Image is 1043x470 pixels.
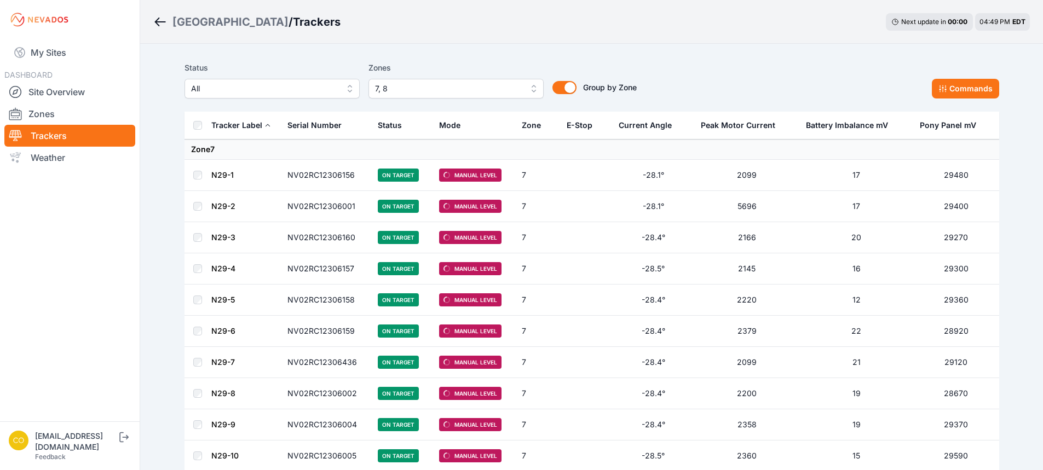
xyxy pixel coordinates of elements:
[799,191,913,222] td: 17
[281,316,371,347] td: NV02RC12306159
[172,14,289,30] a: [GEOGRAPHIC_DATA]
[583,83,637,92] span: Group by Zone
[211,264,235,273] a: N29-4
[289,14,293,30] span: /
[913,285,999,316] td: 29360
[806,112,897,138] button: Battery Imbalance mV
[619,120,672,131] div: Current Angle
[694,160,799,191] td: 2099
[612,378,694,409] td: -28.4°
[920,120,976,131] div: Pony Panel mV
[35,431,117,452] div: [EMAIL_ADDRESS][DOMAIN_NAME]
[4,81,135,103] a: Site Overview
[612,316,694,347] td: -28.4°
[4,125,135,147] a: Trackers
[948,18,967,26] div: 00 : 00
[439,262,502,275] span: Manual Level
[612,253,694,285] td: -28.5°
[211,295,235,304] a: N29-5
[799,253,913,285] td: 16
[378,387,419,400] span: On Target
[281,409,371,440] td: NV02RC12306004
[368,61,544,74] label: Zones
[694,409,799,440] td: 2358
[378,200,419,213] span: On Target
[4,147,135,169] a: Weather
[913,409,999,440] td: 29370
[515,285,560,316] td: 7
[293,14,341,30] h3: Trackers
[515,347,560,378] td: 7
[378,112,411,138] button: Status
[211,388,235,398] a: N29-8
[9,11,70,28] img: Nevados
[153,8,341,36] nav: Breadcrumb
[4,70,53,79] span: DASHBOARD
[211,326,235,335] a: N29-6
[913,253,999,285] td: 29300
[281,222,371,253] td: NV02RC12306160
[901,18,946,26] span: Next update in
[694,285,799,316] td: 2220
[612,222,694,253] td: -28.4°
[515,222,560,253] td: 7
[913,222,999,253] td: 29270
[281,378,371,409] td: NV02RC12306002
[211,112,271,138] button: Tracker Label
[185,79,360,98] button: All
[439,356,502,369] span: Manual Level
[378,231,419,244] span: On Target
[439,324,502,338] span: Manual Level
[694,253,799,285] td: 2145
[281,160,371,191] td: NV02RC12306156
[211,451,239,460] a: N29-10
[439,112,469,138] button: Mode
[375,82,522,95] span: 7, 8
[701,120,775,131] div: Peak Motor Current
[799,378,913,409] td: 19
[515,160,560,191] td: 7
[211,120,262,131] div: Tracker Label
[619,112,681,138] button: Current Angle
[913,191,999,222] td: 29400
[567,120,592,131] div: E-Stop
[281,191,371,222] td: NV02RC12306001
[211,357,235,367] a: N29-7
[378,169,419,182] span: On Target
[35,452,66,461] a: Feedback
[439,169,502,182] span: Manual Level
[439,418,502,431] span: Manual Level
[185,61,360,74] label: Status
[694,316,799,347] td: 2379
[4,103,135,125] a: Zones
[515,378,560,409] td: 7
[378,293,419,306] span: On Target
[799,222,913,253] td: 20
[913,347,999,378] td: 29120
[439,387,502,400] span: Manual Level
[281,285,371,316] td: NV02RC12306158
[932,79,999,98] button: Commands
[378,356,419,369] span: On Target
[378,449,419,462] span: On Target
[281,347,371,378] td: NV02RC12306436
[4,39,135,66] a: My Sites
[287,120,342,131] div: Serial Number
[439,200,502,213] span: Manual Level
[694,378,799,409] td: 2200
[378,120,402,131] div: Status
[1012,18,1025,26] span: EDT
[694,222,799,253] td: 2166
[9,431,28,450] img: controlroomoperator@invenergy.com
[287,112,350,138] button: Serial Number
[913,160,999,191] td: 29480
[191,82,338,95] span: All
[515,409,560,440] td: 7
[515,191,560,222] td: 7
[701,112,784,138] button: Peak Motor Current
[567,112,601,138] button: E-Stop
[612,285,694,316] td: -28.4°
[694,347,799,378] td: 2099
[211,420,235,429] a: N29-9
